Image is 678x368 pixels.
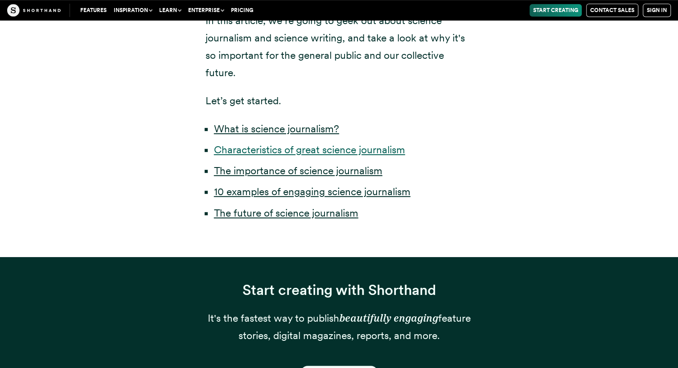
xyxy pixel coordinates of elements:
img: The Craft [7,4,61,16]
a: The future of science journalism [214,207,358,219]
a: 10 examples of engaging science journalism [214,185,411,198]
em: beautifully engaging [339,312,438,324]
a: Sign in [643,4,671,17]
a: Pricing [227,4,257,16]
a: Features [77,4,110,16]
a: Characteristics of great science journalism [214,143,405,156]
a: The importance of science journalism [214,164,382,177]
a: Start Creating [530,4,582,16]
button: Inspiration [110,4,156,16]
button: Enterprise [185,4,227,16]
button: Learn [156,4,185,16]
p: Let’s get started. [205,92,473,110]
h3: Start creating with Shorthand [205,282,473,299]
p: In this article, we’re going to geek out about science journalism and science writing, and take a... [205,12,473,82]
a: What is science journalism? [214,123,339,135]
a: Contact Sales [586,4,638,17]
p: It's the fastest way to publish feature stories, digital magazines, reports, and more. [205,310,473,344]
